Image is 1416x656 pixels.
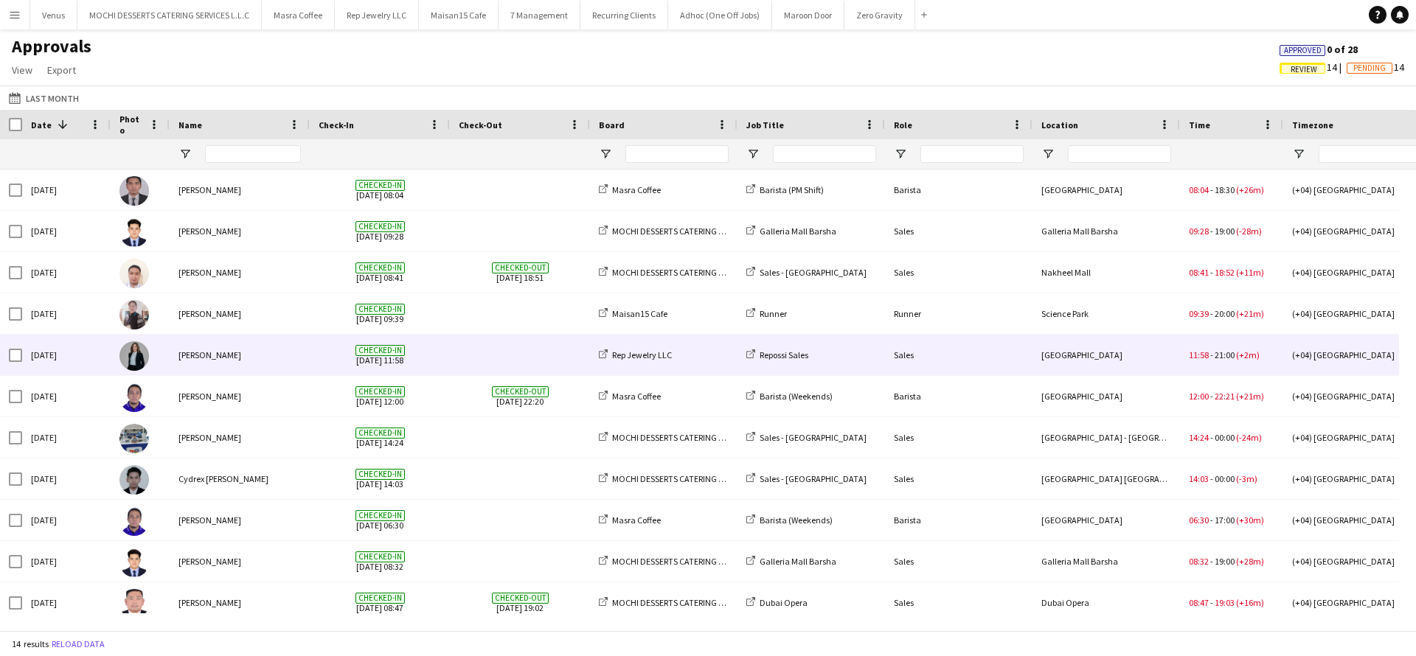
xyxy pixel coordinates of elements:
a: Export [41,60,82,80]
a: Rep Jewelry LLC [599,349,672,360]
a: Galleria Mall Barsha [746,226,836,237]
div: Sales [885,417,1032,458]
div: Sales [885,458,1032,499]
span: Checked-in [355,510,405,521]
span: 19:00 [1215,556,1235,567]
button: Adhoc (One Off Jobs) [668,1,772,29]
span: [DATE] 08:41 [319,252,441,293]
span: 21:00 [1215,349,1235,360]
span: Approved [1284,46,1322,55]
span: Location [1041,119,1078,130]
span: [DATE] 18:51 [459,252,581,293]
img: Johnjay Mendoza [119,548,149,577]
div: [DATE] [22,335,111,375]
span: Checked-in [355,304,405,315]
a: MOCHI DESSERTS CATERING SERVICES L.L.C [599,597,772,608]
span: 14 [1280,60,1347,74]
span: [DATE] 08:32 [319,541,441,582]
span: Checked-out [492,386,549,397]
div: [PERSON_NAME] [170,293,310,334]
span: - [1210,473,1213,484]
span: Checked-in [355,593,405,604]
span: - [1210,267,1213,278]
div: [DATE] [22,458,111,499]
input: Job Title Filter Input [773,145,876,163]
span: MOCHI DESSERTS CATERING SERVICES L.L.C [612,556,772,567]
button: Last Month [6,89,82,107]
a: MOCHI DESSERTS CATERING SERVICES L.L.C [599,432,772,443]
div: Barista [885,376,1032,416]
span: - [1210,226,1213,237]
input: Board Filter Input [625,145,729,163]
span: Barista (Weekends) [760,514,833,526]
div: [DATE] [22,417,111,458]
div: [GEOGRAPHIC_DATA] [1032,500,1180,540]
div: [PERSON_NAME] [170,170,310,210]
img: Aldrin Cawas [119,589,149,618]
img: Lenard Randy Fundador [119,383,149,412]
button: Reload data [49,636,108,652]
a: MOCHI DESSERTS CATERING SERVICES L.L.C [599,473,772,484]
span: 18:52 [1215,267,1235,278]
span: Date [31,119,52,130]
span: - [1210,349,1213,360]
a: MOCHI DESSERTS CATERING SERVICES L.L.C [599,267,772,278]
button: Maisan15 Cafe [419,1,499,29]
img: Johnjay Mendoza [119,217,149,247]
span: Export [47,63,76,77]
span: Checked-in [355,221,405,232]
span: Checked-in [355,428,405,439]
div: Dubai Opera [1032,582,1180,623]
img: Sawsan Farkouh [119,341,149,371]
span: (-24m) [1236,432,1262,443]
div: [PERSON_NAME] [170,541,310,582]
span: [DATE] 12:00 [319,376,441,416]
a: View [6,60,38,80]
button: Masra Coffee [262,1,335,29]
div: Sales [885,335,1032,375]
button: MOCHI DESSERTS CATERING SERVICES L.L.C [77,1,262,29]
a: Galleria Mall Barsha [746,556,836,567]
span: [DATE] 19:02 [459,582,581,623]
span: 18:30 [1215,184,1235,195]
span: Job Title [746,119,784,130]
img: Eric Tomas [119,424,149,453]
span: Checked-in [355,345,405,356]
span: - [1210,556,1213,567]
span: 14 [1347,60,1404,74]
a: Sales - [GEOGRAPHIC_DATA] [746,473,867,484]
span: Name [178,119,202,130]
span: (+11m) [1236,267,1264,278]
div: Sales [885,541,1032,582]
span: Checked-in [355,262,405,273]
span: Masra Coffee [612,514,661,526]
div: [PERSON_NAME] [170,335,310,375]
div: Science Park [1032,293,1180,334]
span: Check-Out [459,119,502,130]
span: Pending [1353,63,1386,73]
span: 08:32 [1189,556,1209,567]
button: Venus [30,1,77,29]
span: Maisan15 Cafe [612,308,667,319]
a: Runner [746,308,787,319]
span: (-28m) [1236,226,1262,237]
a: Repossi Sales [746,349,808,360]
div: [GEOGRAPHIC_DATA] - [GEOGRAPHIC_DATA] [1032,417,1180,458]
span: Checked-in [355,551,405,562]
button: Open Filter Menu [746,147,760,161]
span: - [1210,514,1213,526]
span: 20:00 [1215,308,1235,319]
span: 12:00 [1189,391,1209,402]
span: 08:04 [1189,184,1209,195]
div: [DATE] [22,582,111,623]
span: Barista (PM Shift) [760,184,824,195]
span: 14:03 [1189,473,1209,484]
span: Barista (Weekends) [760,391,833,402]
span: [DATE] 08:04 [319,170,441,210]
div: [GEOGRAPHIC_DATA] [1032,170,1180,210]
div: Galleria Mall Barsha [1032,211,1180,251]
span: 00:00 [1215,473,1235,484]
a: Barista (PM Shift) [746,184,824,195]
button: Recurring Clients [580,1,668,29]
span: (+28m) [1236,556,1264,567]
